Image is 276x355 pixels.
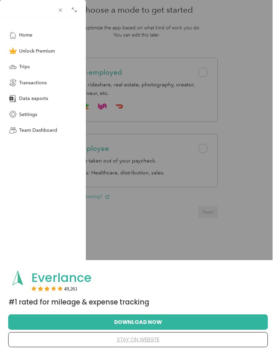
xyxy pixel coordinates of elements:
span: Home [19,31,32,39]
button: stay on website [19,332,257,347]
span: Unlock Premium [19,47,55,55]
button: Download Now [19,315,257,329]
div: Rating:5 stars [31,286,78,291]
span: Trips [19,63,30,70]
span: Transactions [19,79,47,86]
span: Team Dashboard [19,127,57,134]
span: Settings [19,111,37,118]
span: Data exports [19,95,48,102]
img: App logo [9,269,27,287]
span: #1 Rated for Mileage & Expense Tracking [9,297,149,307]
span: Everlance [31,269,92,286]
span: User reviews count [64,287,78,291]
